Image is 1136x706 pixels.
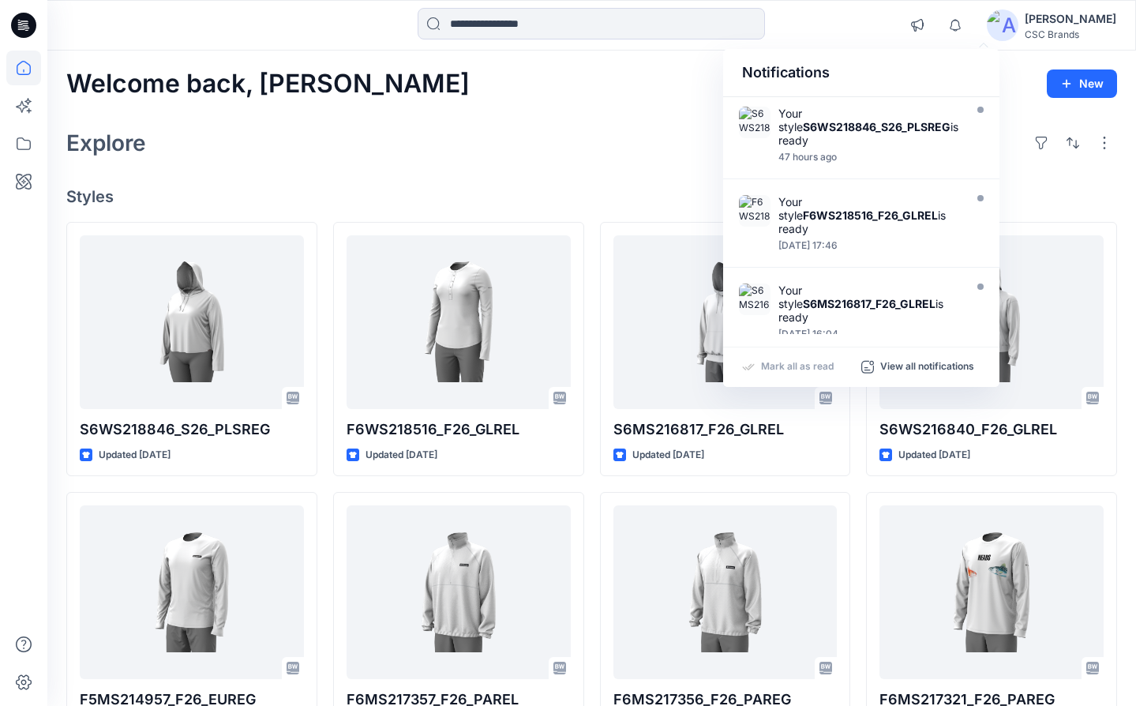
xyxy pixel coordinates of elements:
p: S6WS216840_F26_GLREL [879,419,1104,441]
p: Updated [DATE] [99,447,171,464]
p: S6WS218846_S26_PLSREG [80,419,304,441]
img: S6WS218846_S26_PLSREG_VP1 [739,107,770,138]
a: F6MS217357_F26_PAREL [347,505,571,679]
a: F5MS214957_F26_EUREG [80,505,304,679]
h4: Styles [66,187,1117,206]
a: F6MS217321_F26_PAREG [879,505,1104,679]
p: S6MS216817_F26_GLREL [613,419,838,441]
div: Notifications [723,49,999,97]
p: View all notifications [880,360,974,374]
div: Tuesday, September 23, 2025 16:04 [778,329,960,340]
div: Your style is ready [778,284,960,324]
strong: F6WS218516_F26_GLREL [803,208,938,222]
img: S6MS216817_F26_GLREL_VP1 [739,284,770,315]
div: Thursday, September 25, 2025 17:33 [778,152,960,163]
p: Updated [DATE] [632,447,704,464]
p: Updated [DATE] [898,447,970,464]
img: F6WS218516_F26_GLREL_VP1 [739,195,770,227]
a: S6WS218846_S26_PLSREG [80,235,304,409]
strong: S6WS218846_S26_PLSREG [803,120,950,133]
a: F6WS218516_F26_GLREL [347,235,571,409]
h2: Explore [66,130,146,156]
strong: S6MS216817_F26_GLREL [803,297,935,310]
div: Your style is ready [778,195,960,235]
p: Updated [DATE] [366,447,437,464]
h2: Welcome back, [PERSON_NAME] [66,69,470,99]
div: Your style is ready [778,107,960,147]
div: Tuesday, September 23, 2025 17:46 [778,240,960,251]
div: CSC Brands [1025,28,1116,40]
p: Mark all as read [761,360,834,374]
a: F6MS217356_F26_PAREG [613,505,838,679]
button: New [1047,69,1117,98]
a: S6MS216817_F26_GLREL [613,235,838,409]
img: avatar [987,9,1018,41]
p: F6WS218516_F26_GLREL [347,419,571,441]
div: [PERSON_NAME] [1025,9,1116,28]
